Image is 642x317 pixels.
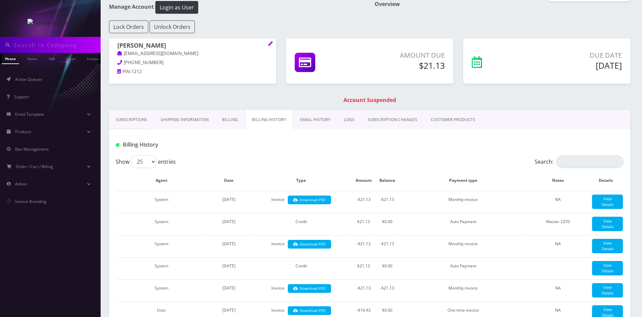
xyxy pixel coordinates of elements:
span: [DATE] [222,219,235,224]
span: [DATE] [222,307,235,313]
td: Monthly invoice [399,191,527,212]
th: Notes [528,171,588,190]
td: $0.00 [376,213,398,234]
a: Download PDF [288,306,331,315]
th: Payment type [399,171,527,190]
a: CUSTOMER PRODUCTS [424,110,482,129]
span: Action Queues [15,76,42,82]
a: Company [84,53,106,63]
td: -$21.13 [376,279,398,301]
a: Login as User [154,3,198,10]
input: Search in Company [13,39,99,51]
span: [DATE] [222,197,235,202]
td: Monthly invoice [399,235,527,257]
td: Credit [251,257,351,279]
span: Order / Cart / Billing [16,164,53,169]
th: Details [589,171,623,190]
td: Auto Payment [399,213,527,234]
select: Showentries [131,155,156,168]
span: [DATE] [222,285,235,291]
h1: Overview [375,1,630,7]
td: Auto Payment [399,257,527,279]
button: Unlock Orders [150,20,195,33]
span: Products [15,129,32,135]
span: [DATE] [222,241,235,247]
td: System [116,279,207,301]
h1: Account Suspended [111,97,629,103]
h5: [DATE] [525,60,622,70]
a: View Details [592,217,623,231]
a: Phone [2,53,19,64]
a: SUBSCRIPTION CHANGES [361,110,424,129]
input: Search: [556,155,624,168]
span: Admin [15,181,27,187]
span: [PHONE_NUMBER] [124,59,163,65]
a: SIM [45,53,58,63]
a: Subscriptions [109,110,154,129]
a: Shipping Information [154,110,215,129]
a: Email [63,53,79,63]
a: View Details [592,261,623,275]
td: -$21.13 [352,235,375,257]
p: Due Date [525,50,622,60]
td: -$21.13 [352,279,375,301]
td: NA [528,235,588,257]
td: System [116,191,207,212]
td: NA [528,279,588,301]
a: Download PDF [288,196,331,205]
img: Yereim Wireless [28,19,73,27]
a: [EMAIL_ADDRESS][DOMAIN_NAME] [117,50,198,57]
th: Agent [116,171,207,190]
td: System [116,257,207,279]
td: -$21.13 [376,235,398,257]
span: [DATE] [222,263,235,269]
td: Monthly invoice [399,279,527,301]
h1: [PERSON_NAME] [117,42,268,50]
h5: $21.13 [361,60,445,70]
td: Credit [251,213,351,234]
a: View Details [592,239,623,253]
td: $0.00 [376,257,398,279]
a: Billing History [245,110,293,129]
a: Name [24,53,41,63]
a: View Details [592,283,623,298]
th: Date [207,171,250,190]
label: Show entries [116,155,176,168]
th: Type [251,171,351,190]
span: 1212 [131,68,142,74]
td: $21.13 [352,257,375,279]
td: $21.13 [352,213,375,234]
td: Invoice [251,191,351,212]
h1: Manage Account [109,1,365,14]
span: Ban Management [15,146,49,152]
a: Download PDF [288,240,331,249]
button: Lock Orders [109,20,148,33]
span: Support [14,94,29,100]
th: Amount [352,171,375,190]
td: System [116,235,207,257]
span: Email Template [15,111,44,117]
h1: Billing History [116,142,278,148]
td: System [116,213,207,234]
a: PIN: [117,68,131,75]
label: Search: [535,155,624,168]
button: Login as User [155,1,198,14]
span: Invoice Branding [15,199,46,204]
a: Billing [215,110,245,129]
td: Invoice [251,279,351,301]
p: Amount Due [361,50,445,60]
a: EMAIL HISTORY [293,110,337,129]
td: Master 2370 [528,213,588,234]
td: NA [528,191,588,212]
th: Balance [376,171,398,190]
td: -$21.13 [352,191,375,212]
a: View Details [592,195,623,209]
a: Download PDF [288,284,331,293]
a: LOGS [337,110,361,129]
td: Invoice [251,235,351,257]
td: -$21.13 [376,191,398,212]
